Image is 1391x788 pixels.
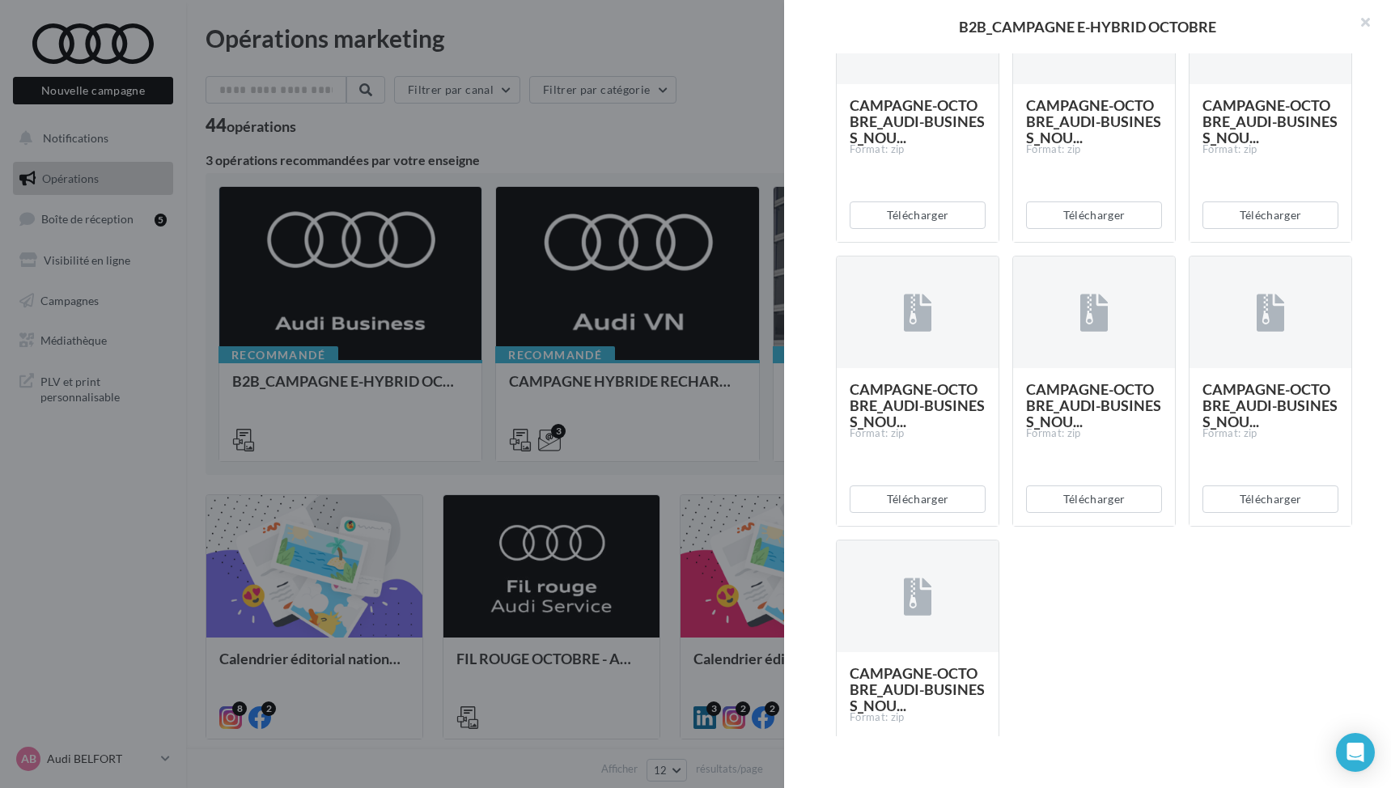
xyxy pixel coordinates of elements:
[850,426,986,441] div: Format: zip
[850,710,986,725] div: Format: zip
[1026,96,1161,146] span: CAMPAGNE-OCTOBRE_AUDI-BUSINESS_NOU...
[1336,733,1375,772] div: Open Intercom Messenger
[850,664,985,714] span: CAMPAGNE-OCTOBRE_AUDI-BUSINESS_NOU...
[1202,142,1338,157] div: Format: zip
[1202,201,1338,229] button: Télécharger
[850,142,986,157] div: Format: zip
[1026,485,1162,513] button: Télécharger
[1026,201,1162,229] button: Télécharger
[1202,380,1338,430] span: CAMPAGNE-OCTOBRE_AUDI-BUSINESS_NOU...
[810,19,1365,34] div: B2B_CAMPAGNE E-HYBRID OCTOBRE
[1026,142,1162,157] div: Format: zip
[850,380,985,430] span: CAMPAGNE-OCTOBRE_AUDI-BUSINESS_NOU...
[850,201,986,229] button: Télécharger
[1202,426,1338,441] div: Format: zip
[1026,380,1161,430] span: CAMPAGNE-OCTOBRE_AUDI-BUSINESS_NOU...
[850,485,986,513] button: Télécharger
[1026,426,1162,441] div: Format: zip
[1202,485,1338,513] button: Télécharger
[850,96,985,146] span: CAMPAGNE-OCTOBRE_AUDI-BUSINESS_NOU...
[1202,96,1338,146] span: CAMPAGNE-OCTOBRE_AUDI-BUSINESS_NOU...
